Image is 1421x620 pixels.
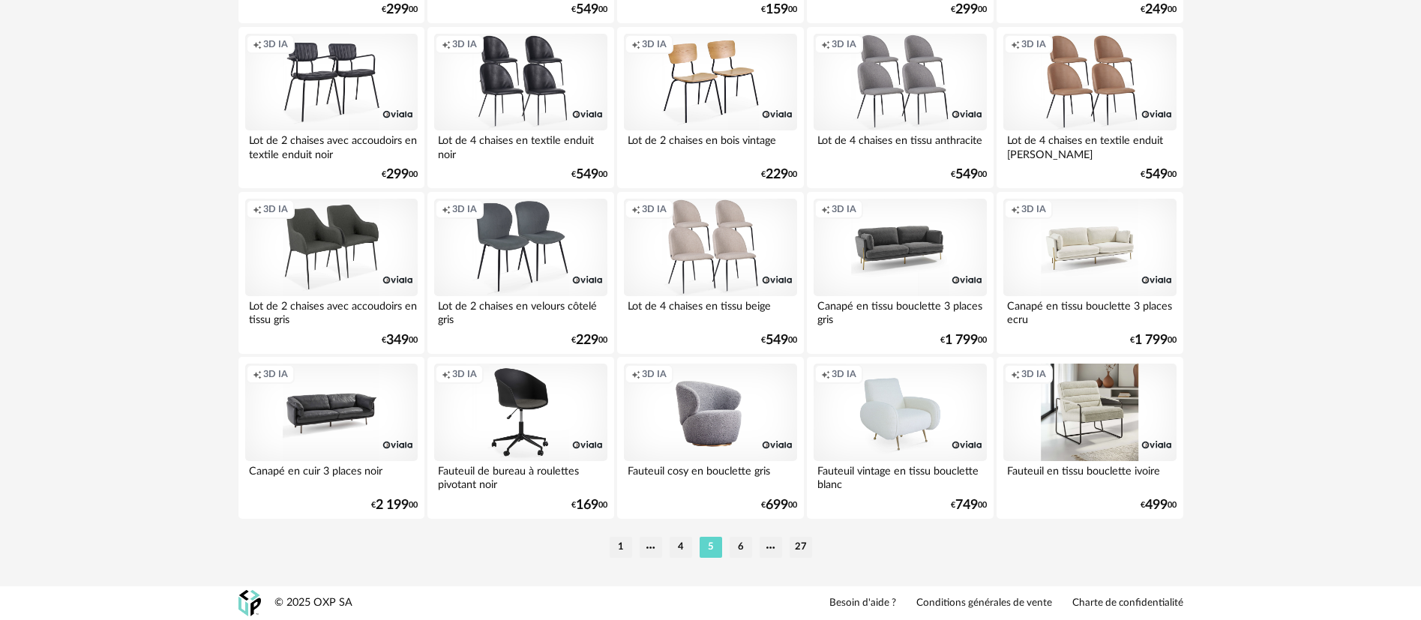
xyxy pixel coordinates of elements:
[1141,169,1177,180] div: € 00
[427,192,613,354] a: Creation icon 3D IA Lot de 2 chaises en velours côtelé gris €22900
[1011,38,1020,50] span: Creation icon
[814,130,986,160] div: Lot de 4 chaises en tissu anthracite
[1011,203,1020,215] span: Creation icon
[1003,461,1176,491] div: Fauteuil en tissu bouclette ivoire
[916,597,1052,610] a: Conditions générales de vente
[832,203,856,215] span: 3D IA
[807,357,993,519] a: Creation icon 3D IA Fauteuil vintage en tissu bouclette blanc €74900
[1003,130,1176,160] div: Lot de 4 chaises en textile enduit [PERSON_NAME]
[1003,296,1176,326] div: Canapé en tissu bouclette 3 places ecru
[617,27,803,189] a: Creation icon 3D IA Lot de 2 chaises en bois vintage €22900
[951,4,987,15] div: € 00
[829,597,896,610] a: Besoin d'aide ?
[452,203,477,215] span: 3D IA
[434,130,607,160] div: Lot de 4 chaises en textile enduit noir
[386,335,409,346] span: 349
[1072,597,1183,610] a: Charte de confidentialité
[997,357,1183,519] a: Creation icon 3D IA Fauteuil en tissu bouclette ivoire €49900
[1021,368,1046,380] span: 3D IA
[642,38,667,50] span: 3D IA
[434,296,607,326] div: Lot de 2 chaises en velours côtelé gris
[382,335,418,346] div: € 00
[253,38,262,50] span: Creation icon
[452,38,477,50] span: 3D IA
[955,169,978,180] span: 549
[376,500,409,511] span: 2 199
[1021,38,1046,50] span: 3D IA
[642,203,667,215] span: 3D IA
[386,169,409,180] span: 299
[442,203,451,215] span: Creation icon
[624,461,796,491] div: Fauteuil cosy en bouclette gris
[245,461,418,491] div: Canapé en cuir 3 places noir
[761,169,797,180] div: € 00
[766,500,788,511] span: 699
[253,368,262,380] span: Creation icon
[245,296,418,326] div: Lot de 2 chaises avec accoudoirs en tissu gris
[263,368,288,380] span: 3D IA
[274,596,352,610] div: © 2025 OXP SA
[1130,335,1177,346] div: € 00
[1011,368,1020,380] span: Creation icon
[955,4,978,15] span: 299
[814,296,986,326] div: Canapé en tissu bouclette 3 places gris
[1145,500,1168,511] span: 499
[263,203,288,215] span: 3D IA
[434,461,607,491] div: Fauteuil de bureau à roulettes pivotant noir
[1135,335,1168,346] span: 1 799
[951,169,987,180] div: € 00
[761,500,797,511] div: € 00
[766,335,788,346] span: 549
[766,4,788,15] span: 159
[238,192,424,354] a: Creation icon 3D IA Lot de 2 chaises avec accoudoirs en tissu gris €34900
[238,357,424,519] a: Creation icon 3D IA Canapé en cuir 3 places noir €2 19900
[386,4,409,15] span: 299
[617,192,803,354] a: Creation icon 3D IA Lot de 4 chaises en tissu beige €54900
[253,203,262,215] span: Creation icon
[670,537,692,558] li: 4
[442,368,451,380] span: Creation icon
[576,500,598,511] span: 169
[427,27,613,189] a: Creation icon 3D IA Lot de 4 chaises en textile enduit noir €54900
[238,27,424,189] a: Creation icon 3D IA Lot de 2 chaises avec accoudoirs en textile enduit noir €29900
[955,500,978,511] span: 749
[571,169,607,180] div: € 00
[951,500,987,511] div: € 00
[571,4,607,15] div: € 00
[576,169,598,180] span: 549
[442,38,451,50] span: Creation icon
[807,27,993,189] a: Creation icon 3D IA Lot de 4 chaises en tissu anthracite €54900
[571,500,607,511] div: € 00
[807,192,993,354] a: Creation icon 3D IA Canapé en tissu bouclette 3 places gris €1 79900
[382,4,418,15] div: € 00
[821,368,830,380] span: Creation icon
[814,461,986,491] div: Fauteuil vintage en tissu bouclette blanc
[1145,169,1168,180] span: 549
[610,537,632,558] li: 1
[700,537,722,558] li: 5
[940,335,987,346] div: € 00
[761,4,797,15] div: € 00
[263,38,288,50] span: 3D IA
[1021,203,1046,215] span: 3D IA
[832,38,856,50] span: 3D IA
[1145,4,1168,15] span: 249
[642,368,667,380] span: 3D IA
[371,500,418,511] div: € 00
[1141,500,1177,511] div: € 00
[571,335,607,346] div: € 00
[576,335,598,346] span: 229
[832,368,856,380] span: 3D IA
[790,537,812,558] li: 27
[617,357,803,519] a: Creation icon 3D IA Fauteuil cosy en bouclette gris €69900
[624,296,796,326] div: Lot de 4 chaises en tissu beige
[576,4,598,15] span: 549
[997,192,1183,354] a: Creation icon 3D IA Canapé en tissu bouclette 3 places ecru €1 79900
[997,27,1183,189] a: Creation icon 3D IA Lot de 4 chaises en textile enduit [PERSON_NAME] €54900
[730,537,752,558] li: 6
[821,203,830,215] span: Creation icon
[624,130,796,160] div: Lot de 2 chaises en bois vintage
[766,169,788,180] span: 229
[631,38,640,50] span: Creation icon
[821,38,830,50] span: Creation icon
